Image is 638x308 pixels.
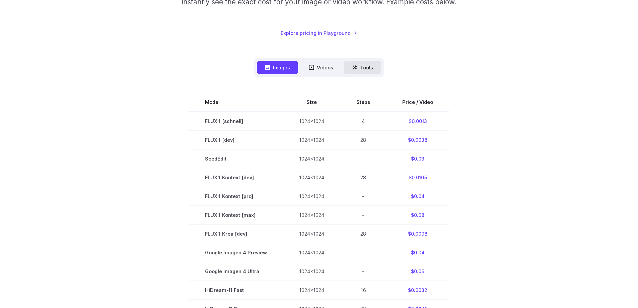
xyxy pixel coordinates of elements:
td: 28 [340,225,386,243]
td: 1024x1024 [283,262,340,281]
td: 28 [340,168,386,187]
td: 1024x1024 [283,130,340,149]
button: Videos [301,61,341,74]
th: Price / Video [386,93,449,112]
td: - [340,149,386,168]
td: $0.0032 [386,281,449,300]
td: $0.08 [386,206,449,225]
td: - [340,206,386,225]
td: $0.03 [386,149,449,168]
td: FLUX.1 Kontext [dev] [189,168,283,187]
td: - [340,262,386,281]
td: Google Imagen 4 Ultra [189,262,283,281]
td: Google Imagen 4 Preview [189,243,283,262]
td: - [340,243,386,262]
td: SeedEdit [189,149,283,168]
td: $0.0098 [386,225,449,243]
td: 16 [340,281,386,300]
button: Tools [344,61,381,74]
th: Model [189,93,283,112]
td: 1024x1024 [283,149,340,168]
td: FLUX.1 [schnell] [189,112,283,131]
td: 1024x1024 [283,281,340,300]
td: $0.06 [386,262,449,281]
th: Steps [340,93,386,112]
td: FLUX.1 [dev] [189,130,283,149]
td: 28 [340,130,386,149]
td: 4 [340,112,386,131]
td: FLUX.1 Kontext [max] [189,206,283,225]
td: - [340,187,386,205]
td: $0.0105 [386,168,449,187]
a: Explore pricing in Playground [281,29,357,37]
td: 1024x1024 [283,168,340,187]
td: 1024x1024 [283,112,340,131]
td: $0.0038 [386,130,449,149]
td: 1024x1024 [283,206,340,225]
td: $0.0013 [386,112,449,131]
td: FLUX.1 Krea [dev] [189,225,283,243]
td: 1024x1024 [283,187,340,205]
td: 1024x1024 [283,225,340,243]
th: Size [283,93,340,112]
td: HiDream-I1 Fast [189,281,283,300]
td: $0.04 [386,243,449,262]
td: FLUX.1 Kontext [pro] [189,187,283,205]
button: Images [257,61,298,74]
td: 1024x1024 [283,243,340,262]
td: $0.04 [386,187,449,205]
